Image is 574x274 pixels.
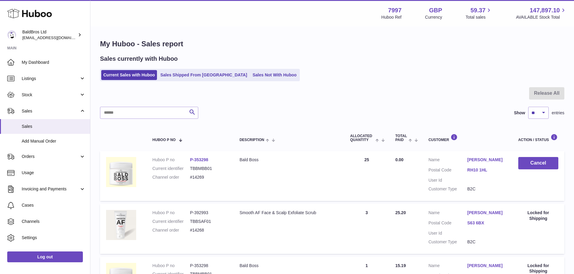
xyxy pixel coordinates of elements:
[22,108,79,114] span: Sales
[425,14,442,20] div: Currency
[395,263,406,268] span: 15.19
[100,55,178,63] h2: Sales currently with Huboo
[22,60,86,65] span: My Dashboard
[152,138,176,142] span: Huboo P no
[467,210,506,216] a: [PERSON_NAME]
[22,124,86,129] span: Sales
[518,210,558,221] div: Locked for Shipping
[428,167,467,174] dt: Postal Code
[152,174,190,180] dt: Channel order
[470,6,485,14] span: 59.37
[381,14,402,20] div: Huboo Ref
[22,235,86,241] span: Settings
[190,166,227,171] dd: TBBMBB01
[152,227,190,233] dt: Channel order
[466,6,492,20] a: 59.37 Total sales
[467,263,506,269] a: [PERSON_NAME]
[190,157,208,162] a: P-353298
[428,239,467,245] dt: Customer Type
[466,14,492,20] span: Total sales
[22,29,77,41] div: BaldBros Ltd
[467,167,506,173] a: RH10 1HL
[240,138,264,142] span: Description
[428,177,467,183] dt: User Id
[467,157,506,163] a: [PERSON_NAME]
[516,14,567,20] span: AVAILABLE Stock Total
[152,263,190,269] dt: Huboo P no
[428,157,467,164] dt: Name
[388,6,402,14] strong: 7997
[22,170,86,176] span: Usage
[190,263,227,269] dd: P-353298
[106,210,136,240] img: 79971687853647.png
[429,6,442,14] strong: GBP
[106,157,136,187] img: 79971687853618.png
[350,134,374,142] span: ALLOCATED Quantity
[518,134,558,142] div: Action / Status
[100,39,564,49] h1: My Huboo - Sales report
[428,210,467,217] dt: Name
[428,263,467,270] dt: Name
[530,6,560,14] span: 147,897.10
[395,210,406,215] span: 25.20
[467,220,506,226] a: S63 6BX
[22,76,79,82] span: Listings
[7,30,16,39] img: internalAdmin-7997@internal.huboo.com
[395,134,407,142] span: Total paid
[158,70,249,80] a: Sales Shipped From [GEOGRAPHIC_DATA]
[152,157,190,163] dt: Huboo P no
[152,219,190,224] dt: Current identifier
[22,186,79,192] span: Invoicing and Payments
[190,210,227,216] dd: P-392993
[22,154,79,159] span: Orders
[7,251,83,262] a: Log out
[22,219,86,224] span: Channels
[428,186,467,192] dt: Customer Type
[152,166,190,171] dt: Current identifier
[395,157,403,162] span: 0.00
[22,138,86,144] span: Add Manual Order
[516,6,567,20] a: 147,897.10 AVAILABLE Stock Total
[240,263,338,269] div: Bald Boss
[22,202,86,208] span: Cases
[240,210,338,216] div: Smooth AF Face & Scalp Exfoliate Scrub
[190,174,227,180] dd: #14269
[428,220,467,227] dt: Postal Code
[190,227,227,233] dd: #14268
[250,70,299,80] a: Sales Not With Huboo
[240,157,338,163] div: Bald Boss
[190,219,227,224] dd: TBBSAF01
[428,230,467,236] dt: User Id
[467,239,506,245] dd: B2C
[344,151,389,201] td: 25
[467,186,506,192] dd: B2C
[552,110,564,116] span: entries
[344,204,389,254] td: 3
[101,70,157,80] a: Current Sales with Huboo
[428,134,506,142] div: Customer
[22,35,89,40] span: [EMAIL_ADDRESS][DOMAIN_NAME]
[152,210,190,216] dt: Huboo P no
[518,157,558,169] button: Cancel
[514,110,525,116] label: Show
[22,92,79,98] span: Stock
